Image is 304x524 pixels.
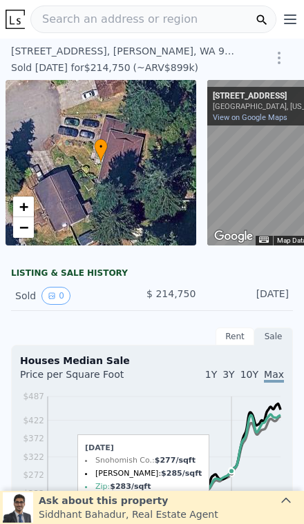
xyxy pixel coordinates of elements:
span: 1Y [205,369,217,380]
div: Sale [254,327,293,345]
span: $ 214,750 [146,288,196,299]
span: 3Y [222,369,234,380]
tspan: $272 [23,470,44,480]
span: Max [264,369,284,383]
img: Lotside [6,10,25,29]
span: + [19,198,28,215]
div: [STREET_ADDRESS] , [PERSON_NAME] , WA 98208 [11,44,235,58]
tspan: $487 [23,392,44,401]
button: Keyboard shortcuts [259,236,269,243]
div: Sold [DATE] for $214,750 [11,61,131,74]
a: Open this area in Google Maps (opens a new window) [211,228,256,245]
button: Show Options [265,44,293,72]
div: Sold [15,287,103,305]
tspan: $222 [23,489,44,498]
tspan: $322 [23,452,44,462]
a: View on Google Maps [213,113,287,122]
span: • [94,141,108,153]
div: Ask about this property [39,494,218,507]
div: • [94,139,108,163]
span: 10Y [240,369,258,380]
div: (~ARV $899k ) [131,61,199,74]
img: Siddhant Bahadur [3,492,33,523]
div: LISTING & SALE HISTORY [11,268,293,281]
div: Price per Square Foot [20,367,152,390]
img: Google [211,228,256,245]
span: Search an address or region [31,11,198,28]
button: View historical data [41,287,70,305]
div: Rent [216,327,254,345]
div: Houses Median Sale [20,354,284,367]
span: − [19,219,28,236]
tspan: $422 [23,416,44,425]
tspan: $372 [23,434,44,443]
div: [DATE] [201,287,289,305]
a: Zoom out [13,217,34,238]
div: Siddhant Bahadur , Real Estate Agent [39,507,218,521]
a: Zoom in [13,196,34,217]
